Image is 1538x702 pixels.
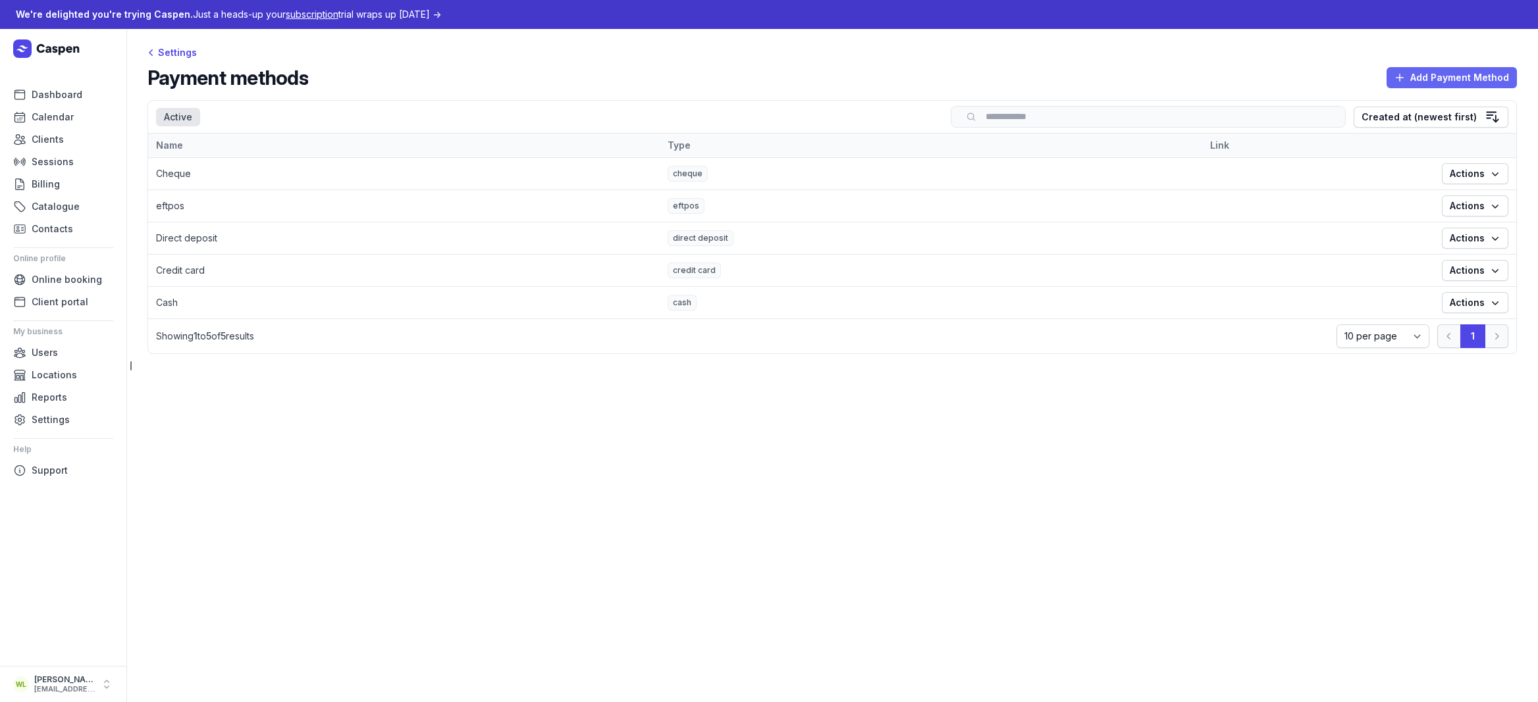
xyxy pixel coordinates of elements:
[13,248,113,269] div: Online profile
[13,321,113,342] div: My business
[1387,67,1517,88] button: Add Payment Method
[668,295,697,311] span: cash
[156,108,200,126] div: Active
[221,330,226,341] span: 5
[32,389,67,405] span: Reports
[32,367,77,383] span: Locations
[1362,109,1477,125] div: Created at (newest first)
[668,263,721,278] span: credit card
[147,66,308,89] h2: Payment methods
[156,108,943,126] nav: Tabs
[34,674,95,685] div: [PERSON_NAME]
[286,9,338,20] span: subscription
[32,412,70,428] span: Settings
[1437,324,1508,348] nav: Pagination
[16,7,441,22] div: Just a heads-up your trial wraps up [DATE] →
[1202,134,1434,158] th: Link
[148,158,660,190] td: Cheque
[148,287,660,319] td: Cash
[148,222,660,255] td: Direct deposit
[32,294,88,310] span: Client portal
[32,272,102,288] span: Online booking
[32,463,68,478] span: Support
[34,685,95,694] div: [EMAIL_ADDRESS][DOMAIN_NAME]
[194,330,198,341] span: 1
[668,166,708,182] span: cheque
[1450,166,1500,182] span: Actions
[1442,163,1508,184] button: Actions
[1450,263,1500,278] span: Actions
[32,176,60,192] span: Billing
[16,676,26,692] span: WL
[1442,228,1508,249] button: Actions
[32,132,64,147] span: Clients
[1450,198,1500,214] span: Actions
[1460,324,1485,348] button: 1
[668,230,733,246] span: direct deposit
[1354,107,1508,128] button: Created at (newest first)
[13,439,113,460] div: Help
[1442,260,1508,281] button: Actions
[1442,195,1508,216] button: Actions
[660,134,1202,158] th: Type
[1394,70,1509,86] span: Add Payment Method
[147,45,197,61] div: Settings
[32,87,82,103] span: Dashboard
[16,9,193,20] span: We're delighted you're trying Caspen.
[148,255,660,287] td: Credit card
[32,154,74,170] span: Sessions
[148,134,660,158] th: Name
[1450,295,1500,311] span: Actions
[32,345,58,361] span: Users
[156,330,1329,343] p: Showing to of results
[206,330,211,341] span: 5
[1450,230,1500,246] span: Actions
[1442,292,1508,313] button: Actions
[668,198,704,214] span: eftpos
[32,109,74,125] span: Calendar
[148,190,660,222] td: eftpos
[32,199,80,214] span: Catalogue
[32,221,73,237] span: Contacts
